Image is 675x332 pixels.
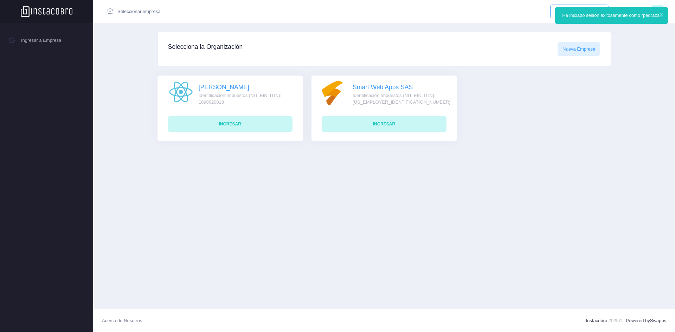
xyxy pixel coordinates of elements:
a: Nueva Empresa [558,42,600,56]
a: Smart Web Apps SAS [353,84,413,91]
a: Crear Nuevo Cobro [550,5,609,18]
a: Instacobro [586,318,607,323]
span: 2025© [609,318,622,323]
span: Seleccionar empresa [117,8,160,15]
h4: Selecciona la Organización [168,43,243,51]
a: Swapps [650,318,666,323]
a: Seleccionar empresa [102,5,166,18]
span: R [651,5,664,18]
span: Identificación Impuestos (NIT, EIN, ITIN): [US_EMPLOYER_IDENTIFICATION_NUMBER] [353,92,450,106]
img: image [322,80,348,106]
a: [PERSON_NAME] [199,84,249,91]
button: Ingresar [322,116,446,132]
a: Acerca de Nosotros [102,314,148,327]
img: Logo [21,6,73,17]
button: Ingresar [168,116,292,132]
span: Ingresar a Empresa [21,36,73,45]
span: Powered by [626,318,666,323]
span: Ha iniciado sesión exitosamente como rpedraza. [562,13,661,18]
span: Identificación Impuestos (NIT, EIN, ITIN): 1098620018 [199,92,292,106]
div: - [586,317,666,324]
